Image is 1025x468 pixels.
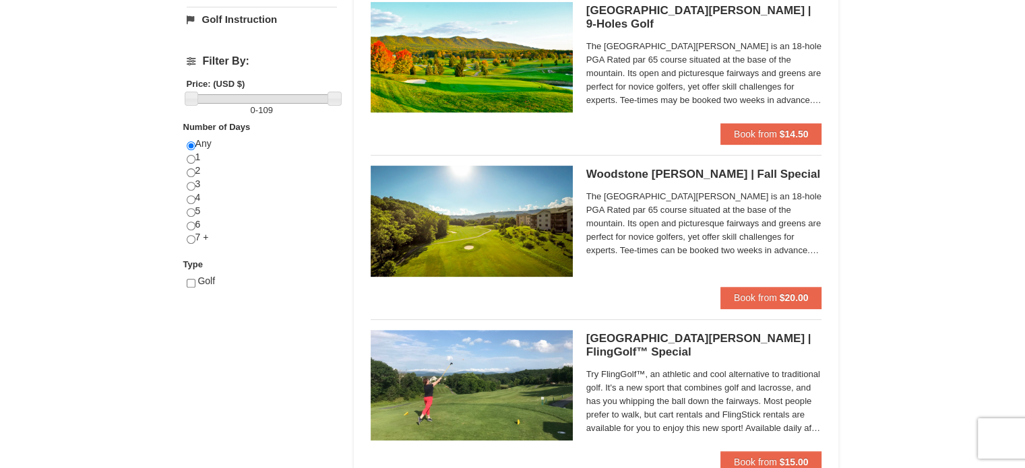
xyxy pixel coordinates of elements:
h4: Filter By: [187,55,337,67]
h5: [GEOGRAPHIC_DATA][PERSON_NAME] | FlingGolf™ Special [586,332,822,359]
span: The [GEOGRAPHIC_DATA][PERSON_NAME] is an 18-hole PGA Rated par 65 course situated at the base of ... [586,40,822,107]
img: #5 @ Woodstone Meadows GC [371,166,573,276]
a: Golf Instruction [187,7,337,32]
strong: $20.00 [780,292,809,303]
button: Book from $14.50 [720,123,822,145]
h5: Woodstone [PERSON_NAME] | Fall Special [586,168,822,181]
label: - [187,104,337,117]
strong: Number of Days [183,122,251,132]
span: 109 [258,105,273,115]
span: Golf [197,275,215,286]
span: Try FlingGolf™, an athletic and cool alternative to traditional golf. It's a new sport that combi... [586,368,822,435]
div: Any 1 2 3 4 5 6 7 + [187,137,337,258]
span: Book from [734,457,777,467]
strong: Price: (USD $) [187,79,245,89]
img: 6619859-84-1dcf4d15.jpg [371,330,573,440]
span: The [GEOGRAPHIC_DATA][PERSON_NAME] is an 18-hole PGA Rated par 65 course situated at the base of ... [586,190,822,257]
strong: $14.50 [780,129,809,139]
h5: [GEOGRAPHIC_DATA][PERSON_NAME] | 9-Holes Golf [586,4,822,31]
img: 6619859-87-49ad91d4.jpg [371,2,573,112]
strong: Type [183,259,203,269]
span: 0 [251,105,255,115]
span: Book from [734,292,777,303]
strong: $15.00 [780,457,809,467]
span: Book from [734,129,777,139]
button: Book from $20.00 [720,287,822,308]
